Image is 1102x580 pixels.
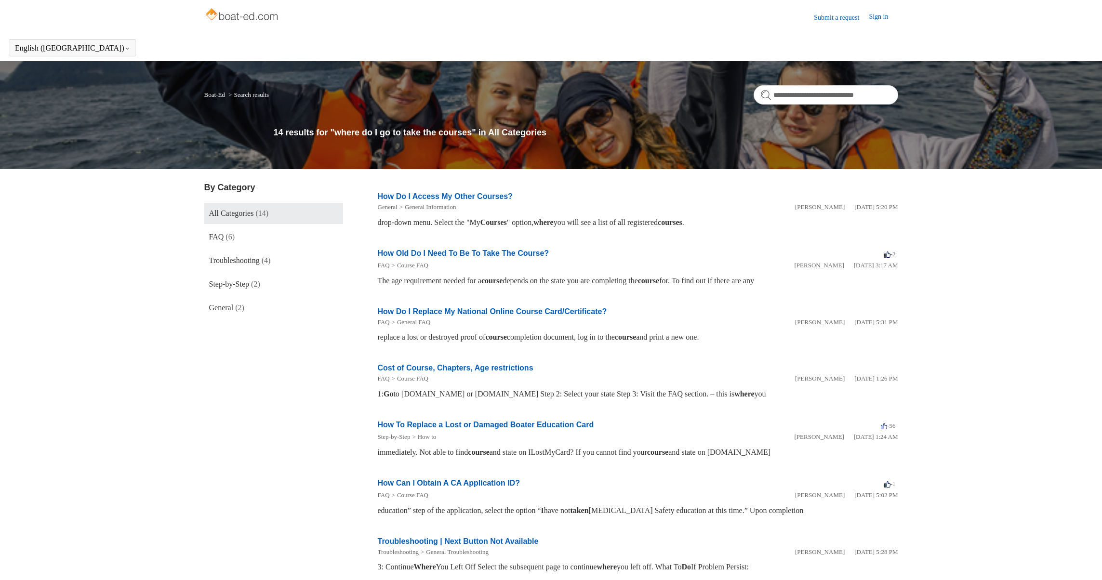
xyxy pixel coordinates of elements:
a: General Troubleshooting [426,548,489,555]
div: replace a lost or destroyed proof of completion document, log in to the and print a new one. [378,331,898,343]
em: Where [414,563,436,571]
span: FAQ [209,233,224,241]
em: course [481,277,503,285]
li: How to [410,432,436,442]
li: FAQ [378,374,390,383]
li: General FAQ [390,317,431,327]
a: FAQ [378,262,390,269]
a: How Do I Replace My National Online Course Card/Certificate? [378,307,607,316]
a: How to [418,433,437,440]
li: General Troubleshooting [419,547,489,557]
em: taken [570,506,588,514]
time: 03/14/2022, 03:17 [854,262,898,269]
input: Search [754,85,898,105]
span: (14) [255,209,268,217]
a: FAQ [378,491,390,499]
div: 1: to [DOMAIN_NAME] or [DOMAIN_NAME] Step 2: Select your state Step 3: Visit the FAQ section. – t... [378,388,898,400]
a: FAQ [378,375,390,382]
div: education” step of the application, select the option “ have not [MEDICAL_DATA] Safety education ... [378,505,898,516]
span: (2) [251,280,260,288]
em: course [485,333,506,341]
time: 01/05/2024, 17:31 [854,318,898,326]
em: I [541,506,544,514]
span: General [209,303,234,312]
img: Boat-Ed Help Center home page [204,6,281,25]
a: Troubleshooting [378,548,419,555]
li: General Information [398,202,456,212]
em: courses [658,218,682,226]
li: Course FAQ [390,490,428,500]
em: course [615,333,636,341]
li: Step-by-Step [378,432,411,442]
li: [PERSON_NAME] [794,432,844,442]
h3: By Category [204,181,343,194]
li: Boat-Ed [204,91,227,98]
li: FAQ [378,261,390,270]
em: Go [384,390,393,398]
li: [PERSON_NAME] [795,202,845,212]
li: Course FAQ [390,374,428,383]
time: 05/09/2024, 13:26 [854,375,898,382]
button: English ([GEOGRAPHIC_DATA]) [15,44,130,53]
li: [PERSON_NAME] [795,317,845,327]
span: (2) [235,303,244,312]
li: [PERSON_NAME] [795,547,845,557]
a: All Categories (14) [204,203,343,224]
span: Step-by-Step [209,280,250,288]
span: Troubleshooting [209,256,260,264]
time: 03/11/2022, 01:24 [854,433,898,440]
time: 01/05/2024, 17:28 [854,548,898,555]
a: Course FAQ [397,375,428,382]
a: How To Replace a Lost or Damaged Boater Education Card [378,421,594,429]
a: How Do I Access My Other Courses? [378,192,513,200]
a: How Can I Obtain A CA Application ID? [378,479,520,487]
li: Search results [226,91,269,98]
span: All Categories [209,209,254,217]
em: where [734,390,754,398]
span: -56 [881,422,895,429]
time: 01/05/2024, 17:20 [854,203,898,211]
a: Step-by-Step (2) [204,274,343,295]
li: Troubleshooting [378,547,419,557]
a: General (2) [204,297,343,318]
a: Step-by-Step [378,433,411,440]
a: Sign in [869,12,898,23]
time: 01/05/2024, 17:02 [854,491,898,499]
em: course [468,448,489,456]
h1: 14 results for "where do I go to take the courses" in All Categories [274,126,898,139]
a: Cost of Course, Chapters, Age restrictions [378,364,533,372]
span: (6) [226,233,235,241]
a: General [378,203,398,211]
li: FAQ [378,317,390,327]
li: General [378,202,398,212]
a: Submit a request [814,13,869,23]
a: FAQ [378,318,390,326]
li: [PERSON_NAME] [794,261,844,270]
a: Course FAQ [397,491,428,499]
a: General Information [405,203,456,211]
a: Boat-Ed [204,91,225,98]
a: Troubleshooting | Next Button Not Available [378,537,539,545]
em: course [647,448,668,456]
li: [PERSON_NAME] [795,374,845,383]
em: where [533,218,553,226]
li: [PERSON_NAME] [795,490,845,500]
li: Course FAQ [390,261,428,270]
em: course [638,277,659,285]
div: drop-down menu. Select the "My " option, you will see a list of all registered . [378,217,898,228]
li: FAQ [378,490,390,500]
div: 3: Continue You Left Off Select the subsequent page to continue you left off. What To If Problem ... [378,561,898,573]
a: Course FAQ [397,262,428,269]
div: The age requirement needed for a depends on the state you are completing the for. To find out if ... [378,275,898,287]
span: (4) [262,256,271,264]
em: Do [681,563,691,571]
a: FAQ (6) [204,226,343,248]
a: General FAQ [397,318,430,326]
a: How Old Do I Need To Be To Take The Course? [378,249,549,257]
span: -2 [884,250,896,258]
span: -1 [884,480,896,488]
div: immediately. Not able to find and state on ILostMyCard? If you cannot find your and state on [DOM... [378,447,898,458]
a: Troubleshooting (4) [204,250,343,271]
em: Courses [480,218,507,226]
em: where [597,563,617,571]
